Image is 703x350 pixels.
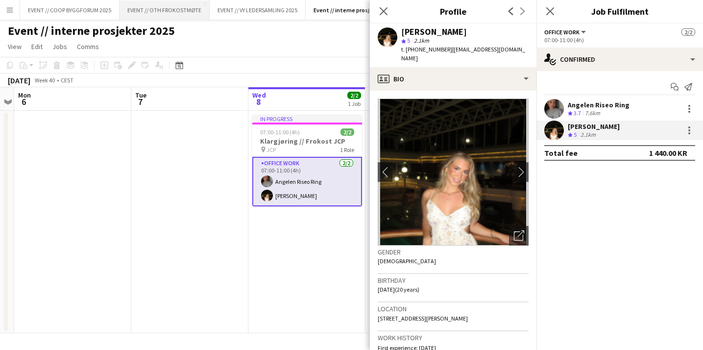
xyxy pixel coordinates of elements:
app-card-role: Office work2/207:00-11:00 (4h)Angelen Riseo Ring[PERSON_NAME] [252,157,362,206]
img: Crew avatar or photo [378,99,529,246]
span: Week 40 [32,76,57,84]
span: t. [PHONE_NUMBER] [401,46,452,53]
span: 6 [17,96,31,107]
div: Bio [370,67,536,91]
div: 1 Job [348,100,361,107]
h3: Gender [378,248,529,256]
div: [PERSON_NAME] [568,122,620,131]
span: Tue [135,91,146,100]
div: [DATE] [8,75,30,85]
h3: Klargjøring // Frokost JCP [252,137,362,146]
span: 5 [407,37,410,44]
div: 07:00-11:00 (4h) [544,36,695,44]
h3: Location [378,304,529,313]
button: Office work [544,28,587,36]
button: EVENT // OTH FROKOSTMØTE [120,0,210,20]
span: 2.1km [412,37,431,44]
div: Angelen Riseo Ring [568,100,630,109]
span: 3.7 [574,109,581,117]
span: Wed [252,91,266,100]
span: JCP [267,146,276,153]
div: 2.1km [579,131,598,139]
a: Edit [27,40,47,53]
span: 8 [251,96,266,107]
app-job-card: In progress07:00-11:00 (4h)2/2Klargjøring // Frokost JCP JCP1 RoleOffice work2/207:00-11:00 (4h)A... [252,115,362,206]
span: [DATE] (20 years) [378,286,419,293]
button: EVENT // COOP BYGGFORUM 2025 [20,0,120,20]
a: Comms [73,40,103,53]
div: In progress [252,115,362,123]
span: Thu [369,91,382,100]
span: 9 [368,96,382,107]
div: Confirmed [536,48,703,71]
a: View [4,40,25,53]
h3: Work history [378,333,529,342]
div: 1 440.00 KR [649,148,687,158]
span: 5 [574,131,577,138]
span: | [EMAIL_ADDRESS][DOMAIN_NAME] [401,46,525,62]
div: Total fee [544,148,578,158]
h3: Profile [370,5,536,18]
span: 07:00-11:00 (4h) [260,128,300,136]
h3: Birthday [378,276,529,285]
span: 1 Role [340,146,354,153]
span: 2/2 [681,28,695,36]
span: 7 [134,96,146,107]
span: View [8,42,22,51]
h3: Job Fulfilment [536,5,703,18]
div: Open photos pop-in [509,226,529,246]
button: Event // interne prosjekter 2025 [306,0,405,20]
span: 2/2 [347,92,361,99]
span: Comms [77,42,99,51]
span: [STREET_ADDRESS][PERSON_NAME] [378,315,468,322]
a: Jobs [48,40,71,53]
span: Jobs [52,42,67,51]
span: 2/2 [340,128,354,136]
div: [PERSON_NAME] [401,27,467,36]
span: Mon [18,91,31,100]
button: EVENT // VY LEDERSAMLING 2025 [210,0,306,20]
span: Office work [544,28,580,36]
h1: Event // interne prosjekter 2025 [8,24,175,38]
span: Edit [31,42,43,51]
div: CEST [61,76,73,84]
div: 7.6km [583,109,602,118]
span: [DEMOGRAPHIC_DATA] [378,257,436,265]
